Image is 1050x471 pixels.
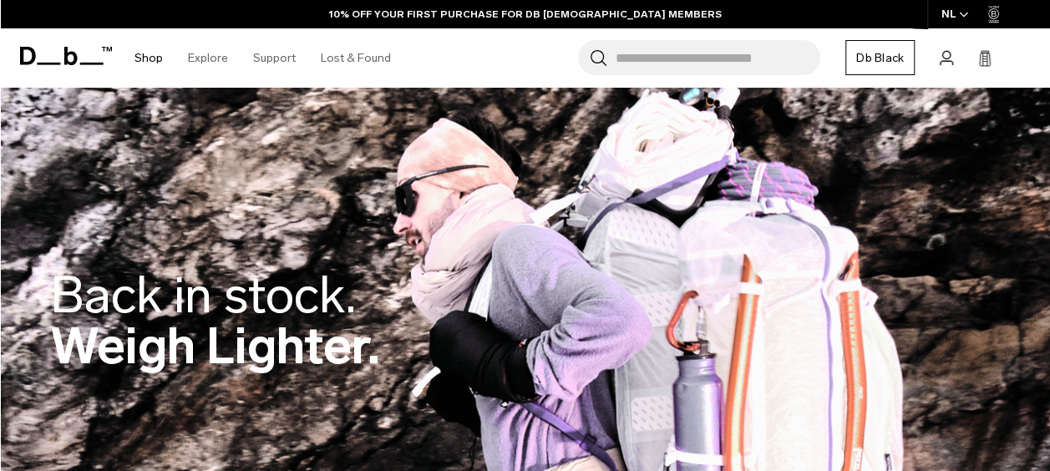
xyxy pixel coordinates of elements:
[253,28,296,88] a: Support
[845,40,915,75] a: Db Black
[329,7,722,22] a: 10% OFF YOUR FIRST PURCHASE FOR DB [DEMOGRAPHIC_DATA] MEMBERS
[50,265,356,326] span: Back in stock.
[188,28,228,88] a: Explore
[321,28,391,88] a: Lost & Found
[134,28,163,88] a: Shop
[50,270,380,372] h2: Weigh Lighter.
[122,28,403,88] nav: Main Navigation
